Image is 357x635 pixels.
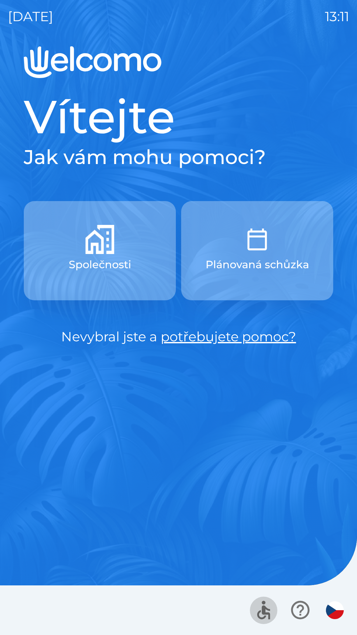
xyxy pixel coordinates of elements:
[24,327,333,347] p: Nevybral jste a
[181,201,333,300] button: Plánovaná schůzka
[206,257,309,273] p: Plánovaná schůzka
[24,46,333,78] img: Logo
[24,89,333,145] h1: Vítejte
[24,145,333,169] h2: Jak vám mohu pomoci?
[243,225,272,254] img: ebd3962f-d1ed-43ad-a168-1f301a2420fe.png
[161,328,296,345] a: potřebujete pomoc?
[24,201,176,300] button: Společnosti
[69,257,131,273] p: Společnosti
[325,7,349,26] p: 13:11
[326,601,344,619] img: cs flag
[85,225,114,254] img: 825ce324-eb87-46dd-be6d-9b75a7c278d7.png
[8,7,53,26] p: [DATE]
